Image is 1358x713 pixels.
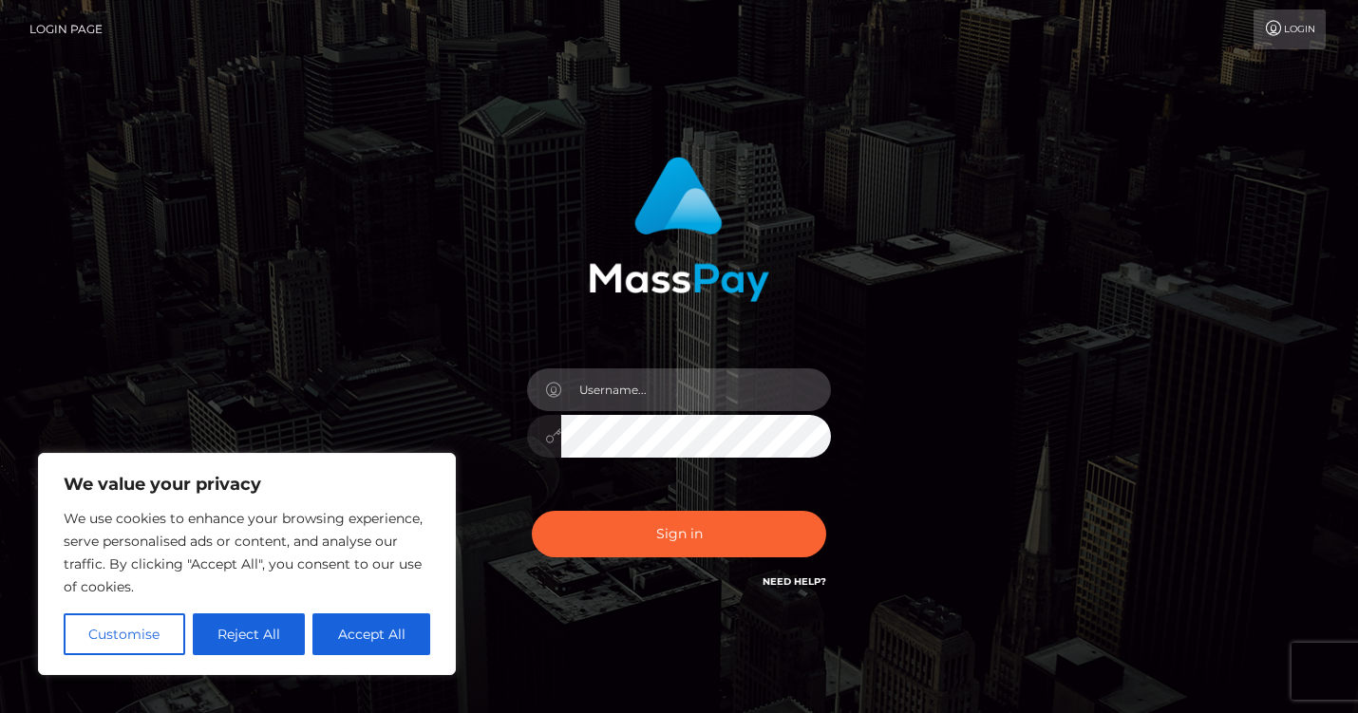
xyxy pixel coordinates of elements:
[1254,9,1326,49] a: Login
[29,9,103,49] a: Login Page
[64,473,430,496] p: We value your privacy
[532,511,826,557] button: Sign in
[312,613,430,655] button: Accept All
[589,157,769,302] img: MassPay Login
[561,368,831,411] input: Username...
[64,613,185,655] button: Customise
[763,575,826,588] a: Need Help?
[38,453,456,675] div: We value your privacy
[64,507,430,598] p: We use cookies to enhance your browsing experience, serve personalised ads or content, and analys...
[193,613,306,655] button: Reject All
